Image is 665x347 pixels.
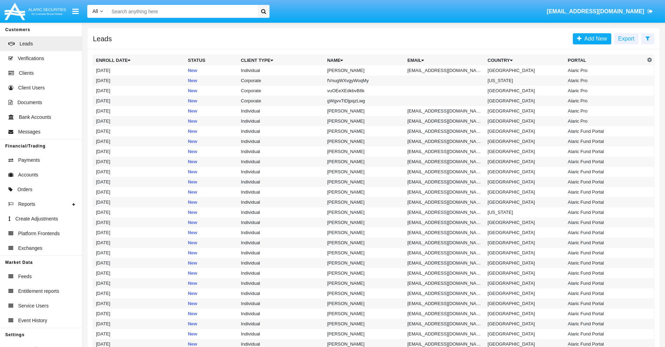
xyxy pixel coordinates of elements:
[18,201,35,208] span: Reports
[185,65,238,75] td: New
[405,248,485,258] td: [EMAIL_ADDRESS][DOMAIN_NAME]
[565,309,645,319] td: Alaric Fund Portal
[565,278,645,288] td: Alaric Fund Portal
[238,65,324,75] td: Individual
[93,319,185,329] td: [DATE]
[238,96,324,106] td: Corporate
[324,329,405,339] td: [PERSON_NAME]
[19,114,51,121] span: Bank Accounts
[18,84,45,92] span: Client Users
[18,273,32,280] span: Feeds
[185,146,238,157] td: New
[93,268,185,278] td: [DATE]
[93,298,185,309] td: [DATE]
[238,55,324,66] th: Client Type
[324,298,405,309] td: [PERSON_NAME]
[93,8,98,14] span: All
[93,65,185,75] td: [DATE]
[324,167,405,177] td: [PERSON_NAME]
[565,86,645,96] td: Alaric Pro
[485,75,565,86] td: [US_STATE]
[15,215,58,223] span: Create Adjustments
[565,157,645,167] td: Alaric Fund Portal
[238,177,324,187] td: Individual
[485,238,565,248] td: [GEOGRAPHIC_DATA]
[18,302,49,310] span: Service Users
[405,146,485,157] td: [EMAIL_ADDRESS][DOMAIN_NAME]
[93,96,185,106] td: [DATE]
[238,157,324,167] td: Individual
[93,197,185,207] td: [DATE]
[93,227,185,238] td: [DATE]
[324,268,405,278] td: [PERSON_NAME]
[185,86,238,96] td: New
[618,36,634,42] span: Export
[185,167,238,177] td: New
[565,288,645,298] td: Alaric Fund Portal
[324,55,405,66] th: Name
[93,146,185,157] td: [DATE]
[185,136,238,146] td: New
[185,75,238,86] td: New
[324,177,405,187] td: [PERSON_NAME]
[485,268,565,278] td: [GEOGRAPHIC_DATA]
[93,187,185,197] td: [DATE]
[93,55,185,66] th: Enroll Date
[238,258,324,268] td: Individual
[18,55,44,62] span: Verifications
[238,319,324,329] td: Individual
[93,86,185,96] td: [DATE]
[185,227,238,238] td: New
[485,309,565,319] td: [GEOGRAPHIC_DATA]
[405,238,485,248] td: [EMAIL_ADDRESS][DOMAIN_NAME]
[565,106,645,116] td: Alaric Pro
[485,217,565,227] td: [GEOGRAPHIC_DATA]
[485,227,565,238] td: [GEOGRAPHIC_DATA]
[573,33,611,44] a: Add New
[238,278,324,288] td: Individual
[565,177,645,187] td: Alaric Fund Portal
[485,65,565,75] td: [GEOGRAPHIC_DATA]
[185,177,238,187] td: New
[324,187,405,197] td: [PERSON_NAME]
[324,116,405,126] td: [PERSON_NAME]
[93,217,185,227] td: [DATE]
[238,126,324,136] td: Individual
[238,217,324,227] td: Individual
[485,86,565,96] td: [GEOGRAPHIC_DATA]
[18,317,47,324] span: Event History
[485,157,565,167] td: [GEOGRAPHIC_DATA]
[185,319,238,329] td: New
[18,230,60,237] span: Platform Frontends
[485,146,565,157] td: [GEOGRAPHIC_DATA]
[18,157,40,164] span: Payments
[485,177,565,187] td: [GEOGRAPHIC_DATA]
[405,126,485,136] td: [EMAIL_ADDRESS][DOMAIN_NAME]
[565,136,645,146] td: Alaric Fund Portal
[18,245,42,252] span: Exchanges
[565,146,645,157] td: Alaric Fund Portal
[485,136,565,146] td: [GEOGRAPHIC_DATA]
[93,106,185,116] td: [DATE]
[93,36,112,42] h5: Leads
[565,248,645,258] td: Alaric Fund Portal
[565,75,645,86] td: Alaric Pro
[17,99,42,106] span: Documents
[565,319,645,329] td: Alaric Fund Portal
[238,207,324,217] td: Individual
[324,96,405,106] td: gWgvvTtDjpqzLwg
[185,258,238,268] td: New
[565,207,645,217] td: Alaric Fund Portal
[238,248,324,258] td: Individual
[565,96,645,106] td: Alaric Pro
[324,258,405,268] td: [PERSON_NAME]
[324,207,405,217] td: [PERSON_NAME]
[565,55,645,66] th: Portal
[565,167,645,177] td: Alaric Fund Portal
[565,298,645,309] td: Alaric Fund Portal
[185,116,238,126] td: New
[324,248,405,258] td: [PERSON_NAME]
[324,106,405,116] td: [PERSON_NAME]
[3,1,67,22] img: Logo image
[405,187,485,197] td: [EMAIL_ADDRESS][DOMAIN_NAME]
